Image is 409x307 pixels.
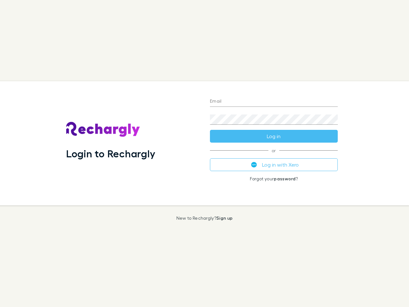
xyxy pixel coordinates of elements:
button: Log in [210,130,338,143]
h1: Login to Rechargly [66,147,155,160]
button: Log in with Xero [210,158,338,171]
a: password [274,176,296,181]
p: New to Rechargly? [176,216,233,221]
p: Forgot your ? [210,176,338,181]
img: Xero's logo [251,162,257,168]
a: Sign up [216,215,233,221]
span: or [210,150,338,151]
img: Rechargly's Logo [66,122,140,137]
